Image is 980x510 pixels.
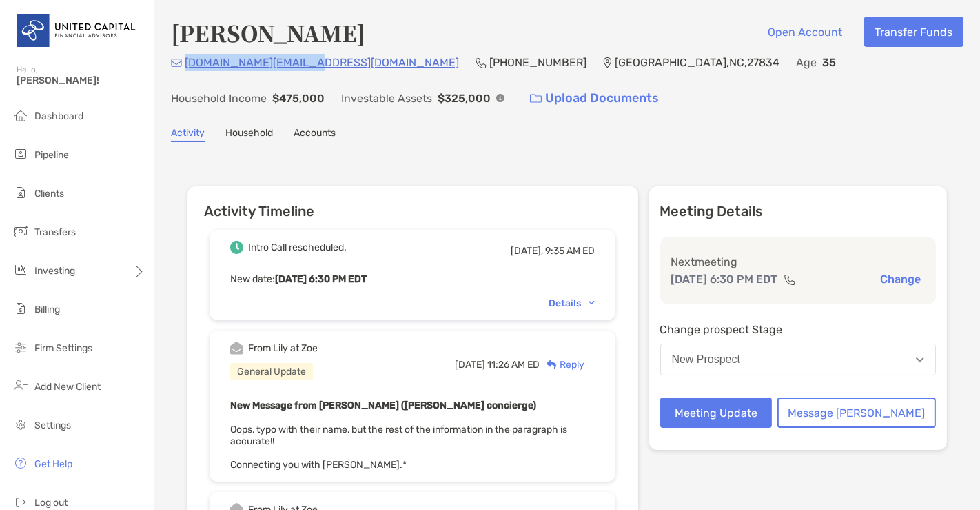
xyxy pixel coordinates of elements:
[34,458,72,470] span: Get Help
[540,357,584,372] div: Reply
[12,416,29,433] img: settings icon
[171,127,205,142] a: Activity
[12,300,29,317] img: billing icon
[294,127,336,142] a: Accounts
[187,186,638,219] h6: Activity Timeline
[530,94,542,104] img: button icon
[17,75,145,86] span: [PERSON_NAME]!
[12,377,29,394] img: add_new_client icon
[12,146,29,162] img: pipeline icon
[511,245,543,257] span: [DATE],
[230,424,567,471] span: Oops, typo with their name, but the rest of the information in the paragraph is accurate!! Connec...
[547,360,557,369] img: Reply icon
[489,54,586,71] p: [PHONE_NUMBER]
[34,342,92,354] span: Firm Settings
[455,359,485,371] span: [DATE]
[12,493,29,510] img: logout icon
[34,265,75,277] span: Investing
[230,400,536,411] b: New Message from [PERSON_NAME] ([PERSON_NAME] concierge)
[341,90,432,107] p: Investable Assets
[34,304,60,315] span: Billing
[34,381,101,393] span: Add New Client
[660,321,937,338] p: Change prospect Stage
[34,420,71,431] span: Settings
[272,90,325,107] p: $475,000
[230,241,243,254] img: Event icon
[12,262,29,278] img: investing icon
[603,57,612,68] img: Location Icon
[822,54,836,71] p: 35
[496,94,504,102] img: Info Icon
[34,188,64,199] span: Clients
[34,110,83,122] span: Dashboard
[671,271,778,288] p: [DATE] 6:30 PM EDT
[615,54,779,71] p: [GEOGRAPHIC_DATA] , NC , 27834
[864,17,963,47] button: Transfer Funds
[796,54,817,71] p: Age
[12,107,29,124] img: dashboard icon
[12,455,29,471] img: get-help icon
[476,57,487,68] img: Phone Icon
[171,59,182,67] img: Email Icon
[777,398,936,428] button: Message [PERSON_NAME]
[17,6,137,55] img: United Capital Logo
[784,274,796,285] img: communication type
[549,297,595,309] div: Details
[34,497,68,509] span: Log out
[876,272,925,286] button: Change
[589,301,595,305] img: Chevron icon
[916,357,924,362] img: Open dropdown arrow
[487,359,540,371] span: 11:26 AM ED
[171,17,365,48] h4: [PERSON_NAME]
[34,226,76,238] span: Transfers
[230,342,243,355] img: Event icon
[230,363,313,380] div: General Update
[660,344,937,375] button: New Prospect
[248,342,318,354] div: From Lily at Zoe
[438,90,491,107] p: $325,000
[12,339,29,355] img: firm-settings icon
[660,398,773,428] button: Meeting Update
[545,245,595,257] span: 9:35 AM ED
[230,271,595,288] p: New date :
[671,253,926,271] p: Next meeting
[660,203,937,220] p: Meeting Details
[248,242,347,253] div: Intro Call rescheduled.
[185,54,459,71] p: [DOMAIN_NAME][EMAIL_ADDRESS][DOMAIN_NAME]
[12,223,29,239] img: transfers icon
[757,17,853,47] button: Open Account
[171,90,267,107] p: Household Income
[225,127,273,142] a: Household
[275,273,367,285] b: [DATE] 6:30 PM EDT
[521,84,668,113] a: Upload Documents
[34,149,69,161] span: Pipeline
[672,353,741,366] div: New Prospect
[12,184,29,201] img: clients icon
